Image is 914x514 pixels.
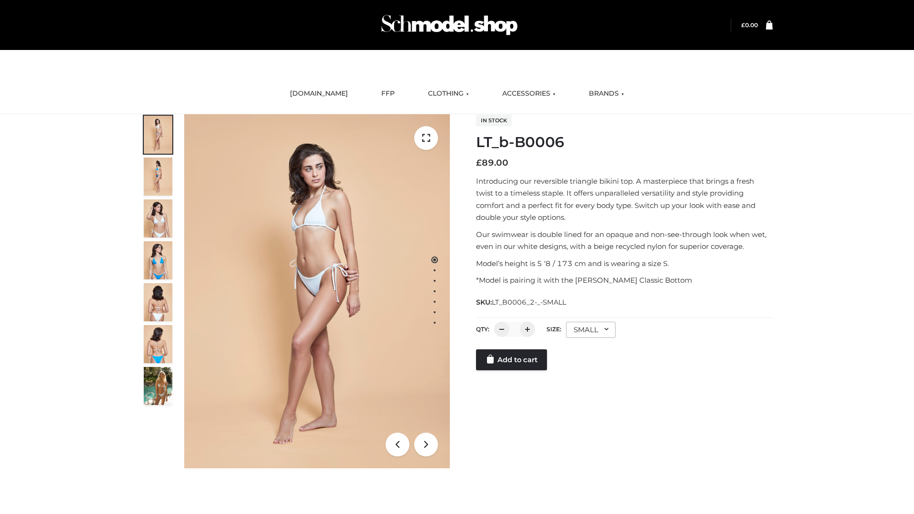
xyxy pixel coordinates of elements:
div: SMALL [566,322,616,338]
bdi: 89.00 [476,158,508,168]
a: ACCESSORIES [495,83,563,104]
span: In stock [476,115,512,126]
img: ArielClassicBikiniTop_CloudNine_AzureSky_OW114ECO_4-scaled.jpg [144,241,172,279]
img: ArielClassicBikiniTop_CloudNine_AzureSky_OW114ECO_1 [184,114,450,468]
img: ArielClassicBikiniTop_CloudNine_AzureSky_OW114ECO_7-scaled.jpg [144,283,172,321]
bdi: 0.00 [741,21,758,29]
label: Size: [546,326,561,333]
span: £ [476,158,482,168]
span: SKU: [476,297,567,308]
a: Add to cart [476,349,547,370]
img: ArielClassicBikiniTop_CloudNine_AzureSky_OW114ECO_3-scaled.jpg [144,199,172,237]
img: ArielClassicBikiniTop_CloudNine_AzureSky_OW114ECO_2-scaled.jpg [144,158,172,196]
h1: LT_b-B0006 [476,134,773,151]
a: CLOTHING [421,83,476,104]
img: Schmodel Admin 964 [378,6,521,44]
p: *Model is pairing it with the [PERSON_NAME] Classic Bottom [476,274,773,287]
label: QTY: [476,326,489,333]
img: ArielClassicBikiniTop_CloudNine_AzureSky_OW114ECO_8-scaled.jpg [144,325,172,363]
img: ArielClassicBikiniTop_CloudNine_AzureSky_OW114ECO_1-scaled.jpg [144,116,172,154]
p: Model’s height is 5 ‘8 / 173 cm and is wearing a size S. [476,257,773,270]
span: £ [741,21,745,29]
a: £0.00 [741,21,758,29]
p: Our swimwear is double lined for an opaque and non-see-through look when wet, even in our white d... [476,228,773,253]
a: FFP [374,83,402,104]
a: [DOMAIN_NAME] [283,83,355,104]
img: Arieltop_CloudNine_AzureSky2.jpg [144,367,172,405]
span: LT_B0006_2-_-SMALL [492,298,566,306]
a: BRANDS [582,83,631,104]
p: Introducing our reversible triangle bikini top. A masterpiece that brings a fresh twist to a time... [476,175,773,224]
